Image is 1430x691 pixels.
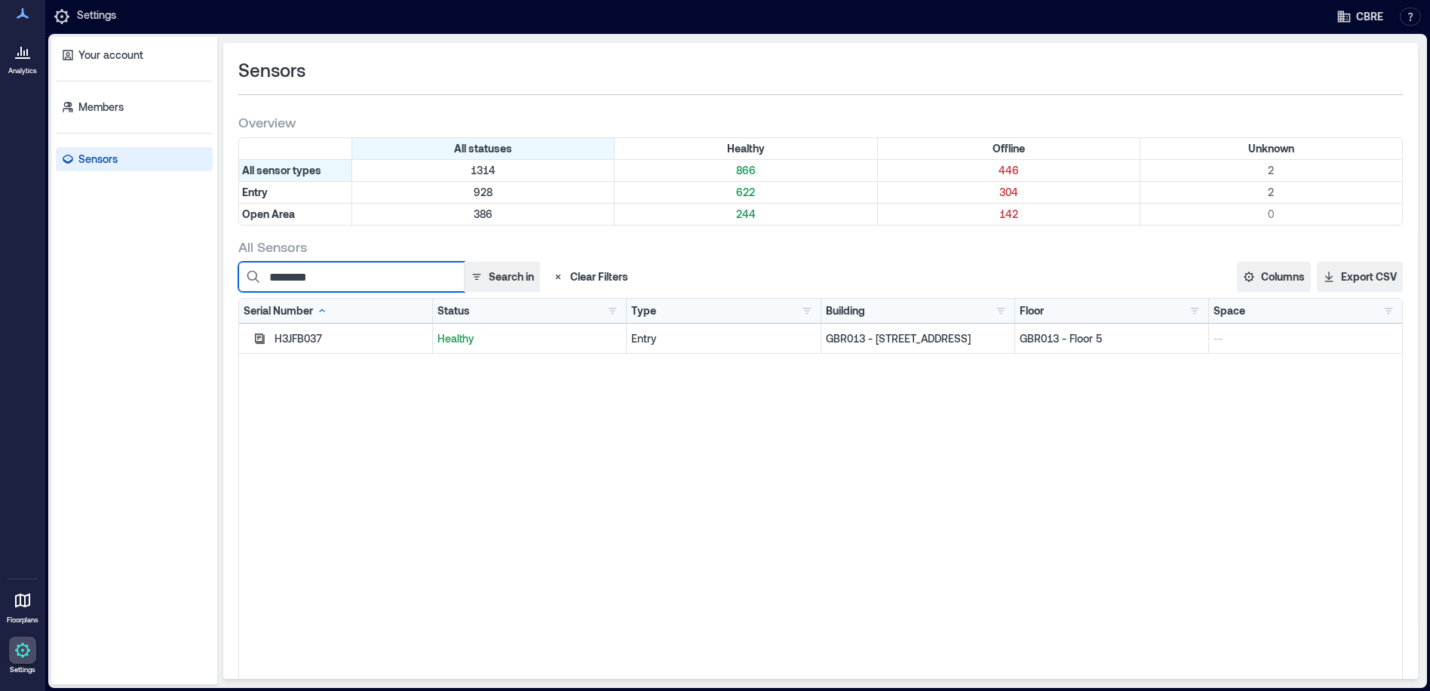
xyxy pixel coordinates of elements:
[8,66,37,75] p: Analytics
[546,262,634,292] button: Clear Filters
[239,204,352,225] div: Filter by Type: Open Area
[1332,5,1388,29] button: CBRE
[275,331,428,346] div: H3JFB037
[244,303,328,318] div: Serial Number
[615,182,877,203] div: Filter by Type: Entry & Status: Healthy
[878,182,1140,203] div: Filter by Type: Entry & Status: Offline
[615,204,877,225] div: Filter by Type: Open Area & Status: Healthy
[1020,331,1204,346] p: GBR013 - Floor 5
[618,207,873,222] p: 244
[78,100,124,115] p: Members
[78,48,143,63] p: Your account
[1140,204,1402,225] div: Filter by Type: Open Area & Status: Unknown (0 sensors)
[352,138,615,159] div: All statuses
[56,43,213,67] a: Your account
[355,207,611,222] p: 386
[2,582,43,629] a: Floorplans
[878,138,1140,159] div: Filter by Status: Offline
[1143,185,1399,200] p: 2
[239,182,352,203] div: Filter by Type: Entry
[1214,331,1398,346] p: --
[1143,207,1399,222] p: 0
[1214,303,1245,318] div: Space
[881,207,1137,222] p: 142
[1140,138,1402,159] div: Filter by Status: Unknown
[78,152,118,167] p: Sensors
[618,163,873,178] p: 866
[826,303,865,318] div: Building
[437,331,621,346] p: Healthy
[878,204,1140,225] div: Filter by Type: Open Area & Status: Offline
[1143,163,1399,178] p: 2
[1317,262,1403,292] button: Export CSV
[238,58,305,82] span: Sensors
[5,632,41,679] a: Settings
[615,138,877,159] div: Filter by Status: Healthy
[238,113,296,131] span: Overview
[10,665,35,674] p: Settings
[437,303,470,318] div: Status
[826,331,1010,346] p: GBR013 - [STREET_ADDRESS]
[355,163,611,178] p: 1314
[1356,9,1383,24] span: CBRE
[1020,303,1044,318] div: Floor
[355,185,611,200] p: 928
[239,160,352,181] div: All sensor types
[881,163,1137,178] p: 446
[4,33,41,80] a: Analytics
[56,147,213,171] a: Sensors
[631,303,656,318] div: Type
[238,238,307,256] span: All Sensors
[631,331,815,346] div: Entry
[1140,182,1402,203] div: Filter by Type: Entry & Status: Unknown
[7,616,38,625] p: Floorplans
[881,185,1137,200] p: 304
[1237,262,1311,292] button: Columns
[464,262,540,292] button: Search in
[77,8,116,26] p: Settings
[618,185,873,200] p: 622
[56,95,213,119] a: Members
